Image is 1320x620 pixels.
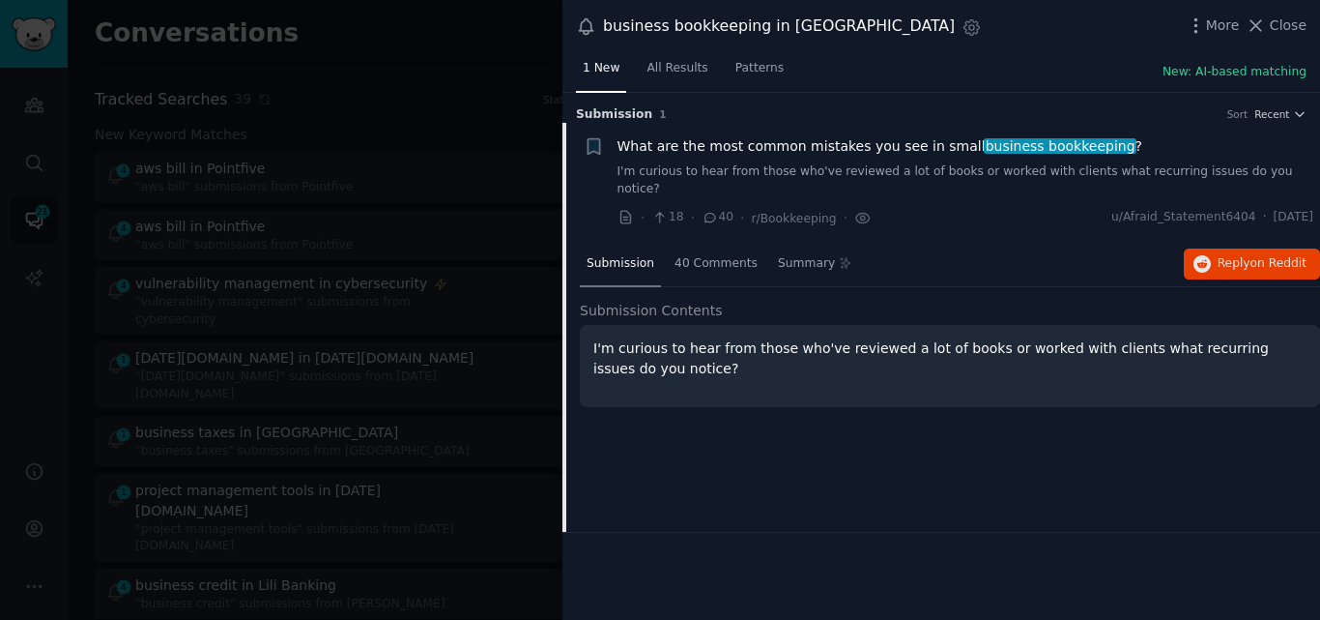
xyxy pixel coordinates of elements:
[617,136,1143,157] span: What are the most common mistakes you see in small ?
[1111,209,1256,226] span: u/Afraid_Statement6404
[576,106,652,124] span: Submission
[641,208,645,228] span: ·
[1227,107,1248,121] div: Sort
[1162,64,1306,81] button: New: AI-based matching
[691,208,695,228] span: ·
[702,209,733,226] span: 40
[778,255,835,273] span: Summary
[1206,15,1240,36] span: More
[735,60,784,77] span: Patterns
[729,53,790,93] a: Patterns
[587,255,654,273] span: Submission
[617,136,1143,157] a: What are the most common mistakes you see in smallbusiness bookkeeping?
[640,53,714,93] a: All Results
[646,60,707,77] span: All Results
[740,208,744,228] span: ·
[1186,15,1240,36] button: More
[1184,249,1320,280] button: Replyon Reddit
[580,301,723,321] span: Submission Contents
[1218,255,1306,273] span: Reply
[1263,209,1267,226] span: ·
[1254,107,1306,121] button: Recent
[593,339,1306,379] p: I'm curious to hear from those who've reviewed a lot of books or worked with clients what recurri...
[576,53,626,93] a: 1 New
[1246,15,1306,36] button: Close
[984,138,1136,154] span: business bookkeeping
[603,15,955,39] div: business bookkeeping in [GEOGRAPHIC_DATA]
[617,163,1314,197] a: I'm curious to hear from those who've reviewed a lot of books or worked with clients what recurri...
[752,212,837,225] span: r/Bookkeeping
[1250,256,1306,270] span: on Reddit
[651,209,683,226] span: 18
[659,108,666,120] span: 1
[1254,107,1289,121] span: Recent
[1270,15,1306,36] span: Close
[674,255,758,273] span: 40 Comments
[583,60,619,77] span: 1 New
[844,208,847,228] span: ·
[1274,209,1313,226] span: [DATE]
